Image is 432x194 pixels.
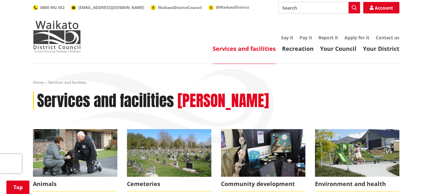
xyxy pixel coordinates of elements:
a: Services and facilities [213,45,276,52]
a: 0800 492 452 [33,5,65,10]
a: Your District [363,45,399,52]
span: WaikatoDistrictCouncil [158,5,202,10]
a: Home [33,80,44,85]
h1: Services and facilities [37,92,174,110]
span: Cemeteries [127,177,211,191]
img: New housing in Pokeno [315,129,399,177]
a: New housing in Pokeno Environment and health [315,129,399,191]
a: Report it [318,35,338,41]
span: Services and facilities [48,80,87,85]
a: Apply for it [344,35,369,41]
span: Community development [221,177,305,191]
a: Huntly Cemetery Cemeteries [127,129,211,191]
a: Account [363,2,399,13]
a: Waikato District Council Animal Control team Animals [33,129,117,191]
img: Matariki Travelling Suitcase Art Exhibition [221,129,305,177]
h2: [PERSON_NAME] [177,92,269,110]
span: 0800 492 452 [40,5,65,10]
img: Huntly Cemetery [127,129,211,177]
nav: breadcrumb [33,80,399,85]
img: Animal Control [33,129,117,177]
a: @WaikatoDistrict [208,4,249,10]
a: Pay it [300,35,312,41]
a: Recreation [282,45,314,52]
input: Search input [278,2,360,13]
a: Contact us [376,35,399,41]
a: WaikatoDistrictCouncil [151,5,202,10]
a: [EMAIL_ADDRESS][DOMAIN_NAME] [71,5,144,10]
span: Animals [33,177,117,191]
img: Waikato District Council - Te Kaunihera aa Takiwaa o Waikato [33,20,81,52]
a: Matariki Travelling Suitcase Art Exhibition Community development [221,129,305,191]
span: Environment and health [315,177,399,191]
span: [EMAIL_ADDRESS][DOMAIN_NAME] [78,5,144,10]
a: Your Council [320,45,357,52]
span: @WaikatoDistrict [216,4,249,10]
a: Top [6,181,29,194]
a: Say it [281,35,293,41]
